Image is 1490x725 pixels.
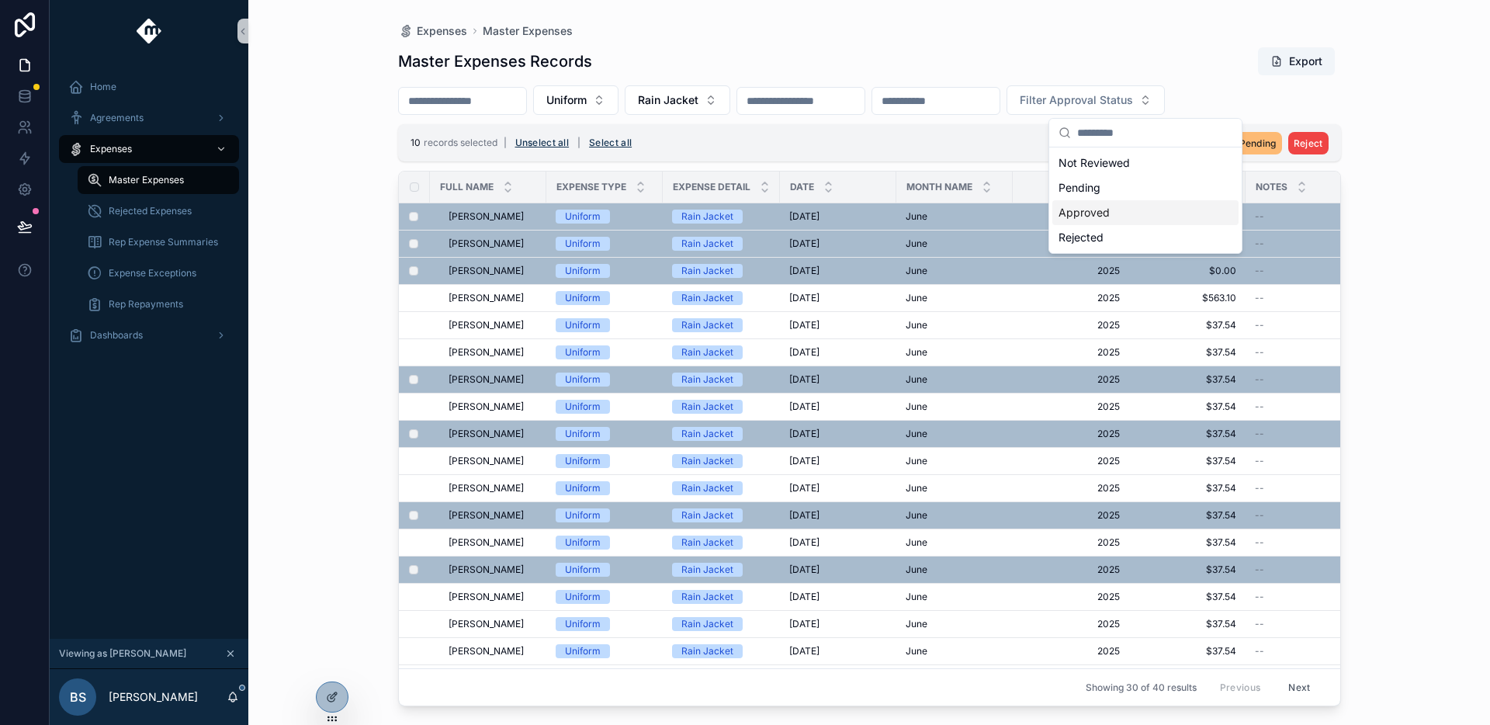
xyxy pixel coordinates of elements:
a: Rain Jacket [672,400,771,414]
a: Uniform [556,264,653,278]
span: [PERSON_NAME] [449,210,524,223]
span: -- [1255,265,1264,277]
div: Rain Jacket [681,373,733,387]
span: June [906,564,927,576]
div: Rain Jacket [681,536,733,550]
div: Uniform [565,345,601,359]
a: [PERSON_NAME] [449,401,537,413]
span: [PERSON_NAME] [449,319,524,331]
span: -- [1255,292,1264,304]
button: Select Button [1007,85,1165,115]
a: June [906,509,1003,522]
a: 2025 [1022,591,1120,603]
div: Uniform [565,291,601,305]
a: $37.54 [1138,509,1236,522]
a: Rain Jacket [672,427,771,441]
span: June [906,238,927,250]
div: Uniform [565,481,601,495]
span: June [906,509,927,522]
a: June [906,428,1003,440]
div: Rain Jacket [681,237,733,251]
a: June [906,482,1003,494]
span: [PERSON_NAME] [449,645,524,657]
div: Rain Jacket [681,427,733,441]
div: Uniform [565,617,601,631]
span: $563.10 [1138,292,1236,304]
button: Select all [584,130,637,155]
button: Select Button [625,85,730,115]
button: Reject [1288,132,1329,154]
a: Uniform [556,563,653,577]
a: [PERSON_NAME] [449,265,537,277]
img: App logo [137,19,162,43]
a: Uniform [556,454,653,468]
span: [DATE] [789,482,819,494]
a: 2025 [1022,319,1120,331]
a: June [906,401,1003,413]
span: -- [1255,238,1264,250]
span: June [906,346,927,359]
span: [PERSON_NAME] [449,509,524,522]
a: June [906,618,1003,630]
div: Uniform [565,427,601,441]
span: -- [1255,455,1264,467]
span: [PERSON_NAME] [449,238,524,250]
span: [PERSON_NAME] [449,373,524,386]
a: Uniform [556,427,653,441]
a: $37.54 [1138,455,1236,467]
div: Rain Jacket [681,318,733,332]
a: [DATE] [789,509,887,522]
span: [DATE] [789,238,819,250]
a: [PERSON_NAME] [449,319,537,331]
span: -- [1255,509,1264,522]
span: Master Expenses [483,23,573,39]
a: 2025 [1022,564,1120,576]
a: Rain Jacket [672,590,771,604]
a: -- [1255,564,1353,576]
span: 2025 [1022,292,1120,304]
span: -- [1255,536,1264,549]
a: [PERSON_NAME] [449,428,537,440]
div: Uniform [565,210,601,224]
a: June [906,564,1003,576]
a: Rain Jacket [672,481,771,495]
div: Rain Jacket [681,454,733,468]
a: Rain Jacket [672,454,771,468]
a: -- [1255,455,1353,467]
a: [PERSON_NAME] [449,346,537,359]
a: 2025 [1022,401,1120,413]
span: Rep Expense Summaries [109,236,218,248]
span: [DATE] [789,455,819,467]
a: [DATE] [789,238,887,250]
a: -- [1255,373,1353,386]
a: [PERSON_NAME] [449,373,537,386]
div: Uniform [565,237,601,251]
a: June [906,591,1003,603]
div: Uniform [565,318,601,332]
a: [DATE] [789,319,887,331]
a: [DATE] [789,265,887,277]
a: [PERSON_NAME] [449,210,537,223]
a: Uniform [556,508,653,522]
a: 2025 [1022,428,1120,440]
span: $37.54 [1138,373,1236,386]
a: Rain Jacket [672,291,771,305]
a: [PERSON_NAME] [449,645,537,657]
span: [PERSON_NAME] [449,346,524,359]
a: June [906,455,1003,467]
a: -- [1255,401,1353,413]
a: $0.00 [1138,265,1236,277]
a: Home [59,73,239,101]
a: Uniform [556,318,653,332]
a: [PERSON_NAME] [449,455,537,467]
span: Rep Repayments [109,298,183,310]
span: -- [1255,210,1264,223]
span: $37.54 [1138,618,1236,630]
span: [DATE] [789,401,819,413]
